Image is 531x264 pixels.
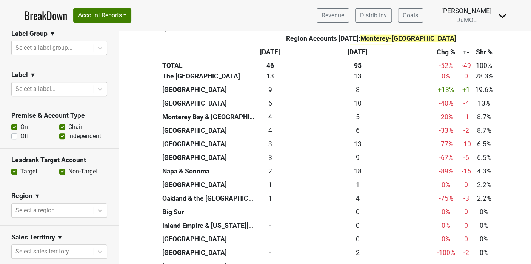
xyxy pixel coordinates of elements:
th: Shr %: activate to sort column ascending [473,45,495,58]
h3: Label [11,71,28,79]
th: [GEOGRAPHIC_DATA] [160,232,258,246]
th: [GEOGRAPHIC_DATA] [160,137,258,151]
td: 4 [258,110,283,124]
div: -3 [461,193,471,203]
th: [GEOGRAPHIC_DATA] [160,124,258,137]
div: 6 [259,98,281,108]
th: 0 [283,232,432,246]
th: 46 [258,58,283,72]
td: 0 [258,232,283,246]
div: 9 [259,85,281,95]
span: -52% [439,61,453,69]
div: 1 [285,180,431,190]
td: -67 % [432,151,459,164]
th: &nbsp;: activate to sort column ascending [155,31,160,55]
h3: Region [11,192,32,200]
div: 0 [285,234,431,244]
td: 4 [258,124,283,137]
td: 0 % [432,205,459,219]
td: -77 % [432,137,459,151]
div: -10 [461,139,471,149]
th: TOTAL [160,58,258,72]
td: 3 [258,137,283,151]
div: 2 [259,166,281,176]
img: Copy to clipboard [473,45,481,52]
div: 13 [259,71,281,81]
h3: Label Group [11,30,48,38]
label: Non-Target [68,167,98,176]
td: 4.3% [473,164,495,178]
td: 9 [258,83,283,97]
td: 0 [258,246,283,259]
th: Big Sur [160,205,258,219]
label: Target [20,167,37,176]
div: 1 [259,180,281,190]
th: [GEOGRAPHIC_DATA] [160,97,258,110]
td: 0% [473,205,495,219]
div: 18 [285,166,431,176]
th: 9 [283,151,432,164]
td: 28.3% [473,69,495,83]
div: [PERSON_NAME] [441,6,492,16]
img: Dropdown Menu [498,11,507,20]
button: Account Reports [73,8,131,23]
th: Inland Empire & [US_STATE][GEOGRAPHIC_DATA] [160,219,258,232]
th: &nbsp;: activate to sort column ascending [160,45,258,58]
div: 0 [461,221,471,230]
label: Off [20,132,29,141]
th: 10 [283,97,432,110]
div: 0 [461,71,471,81]
td: 0 [258,205,283,219]
div: 0 [285,207,431,217]
div: -6 [461,153,471,163]
div: 0 [461,234,471,244]
div: 4 [259,126,281,135]
td: 13 [258,69,283,83]
td: 3 [258,151,283,164]
div: 8 [285,85,431,95]
div: 5 [285,112,431,122]
td: 0 % [432,69,459,83]
td: 0 % [432,232,459,246]
div: 6 [285,126,431,135]
div: 0 [285,221,431,230]
div: 4 [285,193,431,203]
label: Chain [68,123,84,132]
th: [GEOGRAPHIC_DATA] [160,178,258,192]
a: Goals [398,8,423,23]
th: Aug '25: activate to sort column ascending [258,45,283,58]
td: 0% [473,232,495,246]
th: 6 [283,124,432,137]
td: 1 [258,192,283,205]
div: -16 [461,166,471,176]
td: 0% [473,246,495,259]
td: 2 [258,164,283,178]
th: 18 [283,164,432,178]
td: +13 % [432,83,459,97]
div: 9 [285,153,431,163]
th: 0 [283,219,432,232]
div: 0 [461,207,471,217]
h3: Sales Territory [11,233,55,241]
th: [GEOGRAPHIC_DATA] [160,151,258,164]
h3: Leadrank Target Account [11,156,107,164]
td: -33 % [432,124,459,137]
th: 13 [283,137,432,151]
div: 13 [285,139,431,149]
label: On [20,123,28,132]
div: 3 [259,153,281,163]
a: Distrib Inv [355,8,392,23]
th: 13 [283,69,432,83]
div: +1 [461,85,471,95]
th: 8 [283,83,432,97]
td: 100% [473,58,495,72]
td: 13% [473,97,495,110]
div: 10 [285,98,431,108]
div: -2 [461,126,471,135]
th: The [GEOGRAPHIC_DATA] [160,69,258,83]
span: ▼ [49,29,55,38]
td: 8.7% [473,110,495,124]
td: -20 % [432,110,459,124]
td: 6.5% [473,151,495,164]
th: [GEOGRAPHIC_DATA] [160,83,258,97]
